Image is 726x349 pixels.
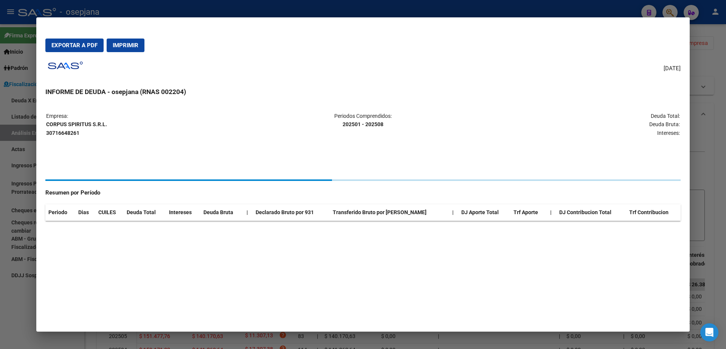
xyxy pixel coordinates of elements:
span: Imprimir [113,42,138,49]
th: Trf Aporte [510,204,547,221]
th: | [244,204,253,221]
h4: Resumen por Período [45,188,681,197]
th: Deuda Bruta [200,204,244,221]
th: DJ Contribucion Total [556,204,626,221]
span: Exportar a PDF [51,42,98,49]
button: Imprimir [107,39,144,52]
th: DJ Aporte Total [458,204,510,221]
div: Open Intercom Messenger [700,323,718,341]
th: Dias [75,204,95,221]
th: Transferido Bruto por [PERSON_NAME] [330,204,450,221]
strong: 202501 - 202508 [343,121,383,127]
p: Empresa: [46,112,257,137]
span: [DATE] [664,64,681,73]
p: Periodos Comprendidos: [258,112,468,129]
p: Deuda Total: Deuda Bruta: Intereses: [469,112,680,137]
th: Intereses [166,204,200,221]
button: Exportar a PDF [45,39,104,52]
th: | [547,204,556,221]
strong: CORPUS SPIRITUS S.R.L. 30716648261 [46,121,107,136]
th: CUILES [95,204,124,221]
th: Periodo [45,204,75,221]
th: Trf Contribucion [626,204,681,221]
th: | [449,204,458,221]
th: Deuda Total [124,204,166,221]
h3: INFORME DE DEUDA - osepjana (RNAS 002204) [45,87,681,97]
th: Declarado Bruto por 931 [253,204,330,221]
